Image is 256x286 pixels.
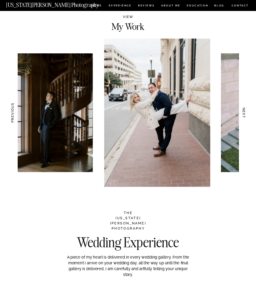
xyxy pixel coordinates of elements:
a: REVIEWS [138,4,154,8]
h3: NEXT [242,99,246,126]
a: CONTACT [231,3,249,8]
a: [US_STATE][PERSON_NAME] Photography [6,2,113,6]
h2: THE [US_STATE][PERSON_NAME] PHOTOGRAPHY [107,210,149,231]
a: HOME [91,4,103,8]
a: Experience [109,4,131,8]
h2: VIEW [118,15,138,20]
p: A piece of my heart is delivered in every wedding gallery. From the moment I arrive on your weddi... [64,254,192,276]
a: BLOG [214,4,225,8]
a: EDUCATION [187,4,209,8]
h3: PREVIOUS [10,99,15,126]
h2: My Work [96,22,159,29]
h2: Wedding Experience [63,235,193,244]
a: ABOUT ME [161,4,181,8]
